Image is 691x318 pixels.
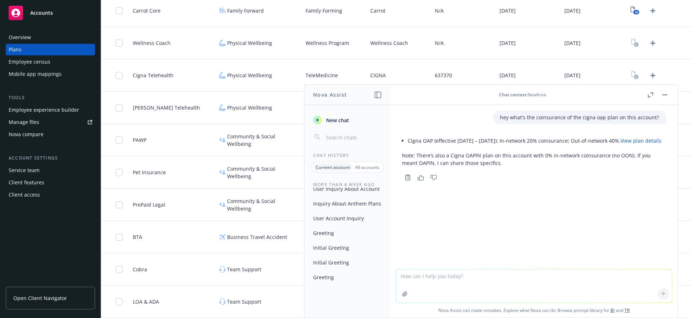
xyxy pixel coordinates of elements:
span: BTA [133,233,142,241]
span: [DATE] [564,7,581,14]
span: 637370 [435,72,452,79]
span: PAWP [133,136,146,144]
span: Team Support [227,298,261,305]
input: Toggle Row Selected [116,137,123,144]
a: Employee experience builder [6,104,95,116]
div: Client access [9,189,40,201]
div: More than a week ago [304,181,390,188]
input: Toggle Row Selected [116,40,123,47]
button: User Inquiry About Account [310,183,385,195]
a: BI [610,307,615,313]
a: Upload Plan Documents [647,70,659,81]
a: TR [624,307,630,313]
button: Inquiry About Anthem Plans [310,198,385,209]
span: CIGNA [370,72,386,79]
a: View Plan Documents [629,70,641,81]
span: Nova Assist can make mistakes. Explore what Nova can do: Browse prompt library for and [393,303,675,318]
button: Greeting [310,271,385,283]
span: Open Client Navigator [13,294,67,302]
h1: Nova Assist [313,91,347,98]
span: Accounts [30,10,53,16]
span: New chat [325,116,349,124]
button: User Account Inquiry [310,212,385,224]
span: Cigna Telehealth [133,72,173,79]
span: [DATE] [500,39,516,47]
input: Toggle Row Selected [116,298,123,305]
p: All accounts [355,164,379,170]
span: [DATE] [500,72,516,79]
div: Overview [9,32,31,43]
input: Toggle Row Selected [116,104,123,111]
a: Client access [6,189,95,201]
p: Current account [316,164,350,170]
span: Community & Social Wellbeing [227,165,300,180]
span: Family Forward [227,7,264,14]
a: Overview [6,32,95,43]
div: Chat History [304,152,390,158]
span: TeleMedicine [306,72,338,79]
a: Upload Plan Documents [647,37,659,49]
span: Physical Wellbeing [227,72,272,79]
span: Team Support [227,266,261,273]
input: Toggle Row Selected [116,169,123,176]
div: Account settings [6,155,95,162]
button: New chat [310,114,385,126]
button: Initial Greeting [310,242,385,254]
span: Physical Wellbeing [227,104,272,111]
input: Toggle Row Selected [116,266,123,273]
div: Employee experience builder [9,104,79,116]
button: Greeting [310,227,385,239]
div: Employee census [9,56,50,68]
span: Cobra [133,266,147,273]
a: Upload Plan Documents [647,5,659,17]
span: Wellness Coach [370,39,408,47]
span: Chat context [499,92,527,98]
a: View plan details [620,137,661,144]
span: Community & Social Wellbeing [227,197,300,212]
a: Service team [6,165,95,176]
input: Toggle Row Selected [116,72,123,79]
div: Tools [6,94,95,101]
span: [DATE] [564,72,581,79]
div: Manage files [9,116,39,128]
input: Toggle Row Selected [116,7,123,14]
span: [DATE] [564,39,581,47]
a: Client features [6,177,95,188]
div: Plans [9,44,22,55]
span: Carrot [370,7,385,14]
a: Plans [6,44,95,55]
span: [PERSON_NAME] Telehealth [133,104,200,111]
a: Manage files [6,116,95,128]
div: Nova compare [9,129,44,140]
div: Service team [9,165,40,176]
span: Wellness Program [306,39,349,47]
span: Family Forming [306,7,342,14]
input: Search chats [325,132,382,142]
p: hey what's the coinsurance of the cigna oap plan on this account? [500,114,659,121]
button: Thumbs down [428,172,439,183]
text: 10 [634,10,638,15]
a: View Plan Documents [629,5,641,17]
span: PrePaid Legal [133,201,165,208]
input: Toggle Row Selected [116,201,123,208]
a: Employee census [6,56,95,68]
p: Note: There’s also a Cigna OAPIN plan on this account with 0% in-network coinsurance (no OON). If... [402,152,666,167]
div: Mobile app mappings [9,68,62,80]
span: Physical Wellbeing [227,39,272,47]
a: View Plan Documents [629,37,641,49]
svg: Copy to clipboard [405,174,411,181]
div: : Newfront [499,92,546,98]
span: Wellness Coach [133,39,171,47]
span: Pet Insurance [133,169,166,176]
a: Accounts [6,3,95,23]
div: Client features [9,177,44,188]
span: N/A [435,39,444,47]
span: Carrot Core [133,7,161,14]
input: Toggle Row Selected [116,234,123,241]
button: Initial Greeting [310,257,385,268]
span: LOA & ADA [133,298,159,305]
a: Nova compare [6,129,95,140]
a: Mobile app mappings [6,68,95,80]
span: Community & Social Wellbeing [227,133,300,148]
li: Cigna OAP (effective [DATE] – [DATE]): In-network 20% coinsurance; Out-of-network 40%. [408,135,666,146]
